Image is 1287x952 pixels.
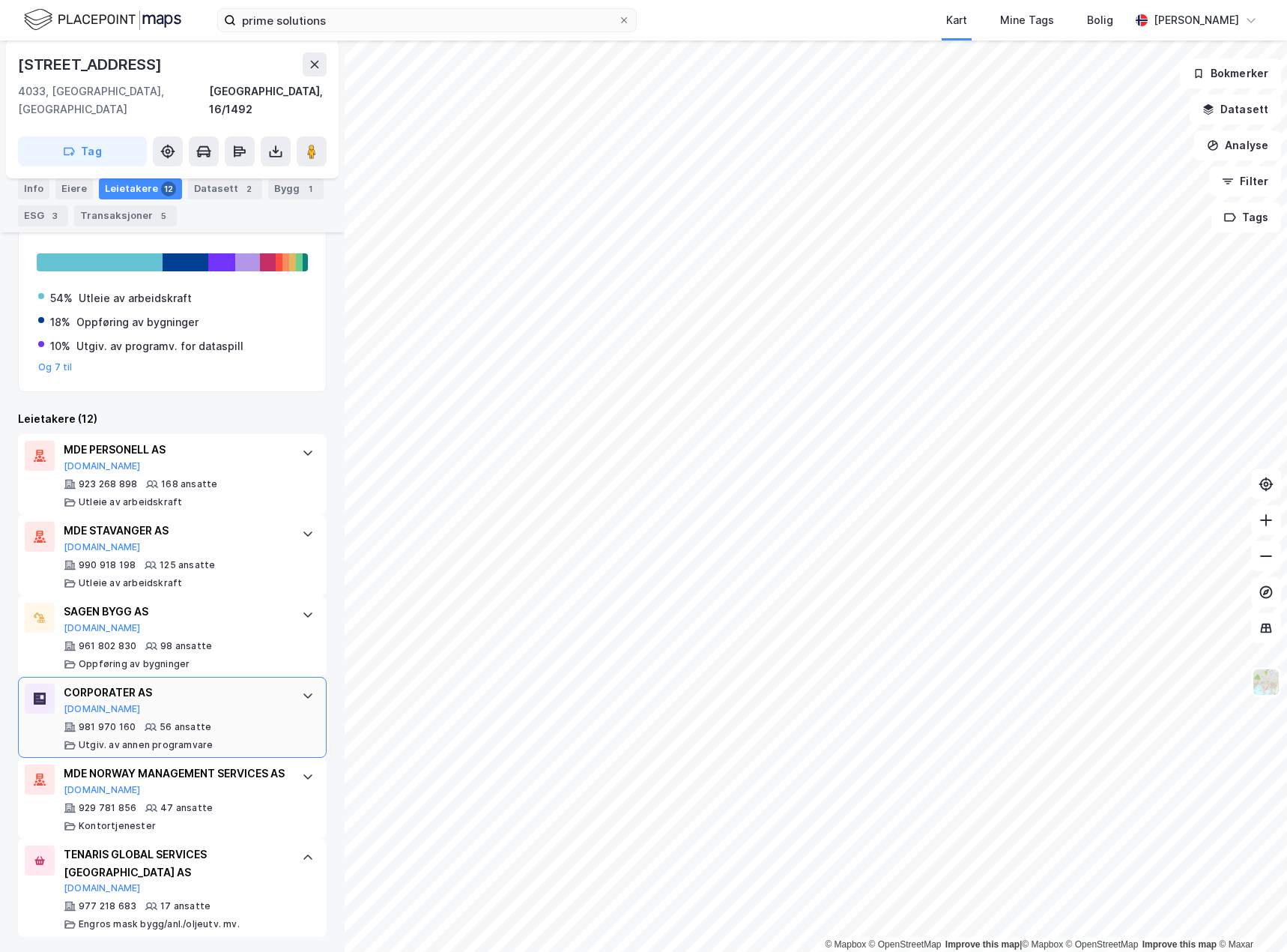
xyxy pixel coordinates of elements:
[1066,939,1139,950] a: OpenStreetMap
[160,802,213,814] div: 47 ansatte
[1252,668,1280,696] img: Z
[945,939,1020,950] a: Improve this map
[303,181,318,196] div: 1
[1022,939,1063,950] a: Mapbox
[64,622,141,634] button: [DOMAIN_NAME]
[18,410,327,428] div: Leietakere (12)
[79,640,136,652] div: 961 802 830
[47,208,62,223] div: 3
[236,9,618,31] input: Søk på adresse, matrikkel, gårdeiere, leietakere eller personer
[74,205,177,226] div: Transaksjoner
[79,802,136,814] div: 929 781 856
[79,577,182,589] div: Utleie av arbeidskraft
[1087,11,1113,29] div: Bolig
[79,900,136,912] div: 977 218 683
[1212,880,1287,952] iframe: Chat Widget
[1180,58,1281,88] button: Bokmerker
[79,289,192,307] div: Utleie av arbeidskraft
[79,739,213,751] div: Utgiv. av annen programvare
[1000,11,1054,29] div: Mine Tags
[50,337,70,355] div: 10%
[1154,11,1239,29] div: [PERSON_NAME]
[99,178,182,199] div: Leietakere
[64,703,141,715] button: [DOMAIN_NAME]
[825,937,1253,952] div: |
[64,684,287,702] div: CORPORATER AS
[1209,166,1281,196] button: Filter
[209,82,327,118] div: [GEOGRAPHIC_DATA], 16/1492
[24,7,181,33] img: logo.f888ab2527a4732fd821a326f86c7f29.svg
[18,205,68,226] div: ESG
[64,441,287,459] div: MDE PERSONELL AS
[825,939,866,950] a: Mapbox
[161,181,176,196] div: 12
[50,289,73,307] div: 54%
[160,640,212,652] div: 98 ansatte
[241,181,256,196] div: 2
[79,918,240,930] div: Engros mask bygg/anl./oljeutv. mv.
[64,460,141,472] button: [DOMAIN_NAME]
[869,939,942,950] a: OpenStreetMap
[18,52,165,76] div: [STREET_ADDRESS]
[76,337,243,355] div: Utgiv. av programv. for dataspill
[64,765,287,783] div: MDE NORWAY MANAGEMENT SERVICES AS
[79,559,136,571] div: 990 918 198
[1190,94,1281,124] button: Datasett
[79,820,156,832] div: Kontortjenester
[64,882,141,894] button: [DOMAIN_NAME]
[268,178,324,199] div: Bygg
[79,496,182,508] div: Utleie av arbeidskraft
[64,522,287,540] div: MDE STAVANGER AS
[156,208,171,223] div: 5
[64,541,141,553] button: [DOMAIN_NAME]
[18,136,147,166] button: Tag
[160,559,215,571] div: 125 ansatte
[50,313,70,331] div: 18%
[18,82,209,118] div: 4033, [GEOGRAPHIC_DATA], [GEOGRAPHIC_DATA]
[160,900,211,912] div: 17 ansatte
[160,721,211,733] div: 56 ansatte
[1211,202,1281,232] button: Tags
[18,178,49,199] div: Info
[76,313,199,331] div: Oppføring av bygninger
[946,11,967,29] div: Kart
[1212,880,1287,952] div: Kontrollprogram for chat
[79,658,190,670] div: Oppføring av bygninger
[79,721,136,733] div: 981 970 160
[1142,939,1217,950] a: Improve this map
[188,178,262,199] div: Datasett
[38,361,73,373] button: Og 7 til
[161,478,217,490] div: 168 ansatte
[79,478,137,490] div: 923 268 898
[55,178,93,199] div: Eiere
[1194,130,1281,160] button: Analyse
[64,784,141,796] button: [DOMAIN_NAME]
[64,603,287,621] div: SAGEN BYGG AS
[64,846,287,882] div: TENARIS GLOBAL SERVICES [GEOGRAPHIC_DATA] AS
